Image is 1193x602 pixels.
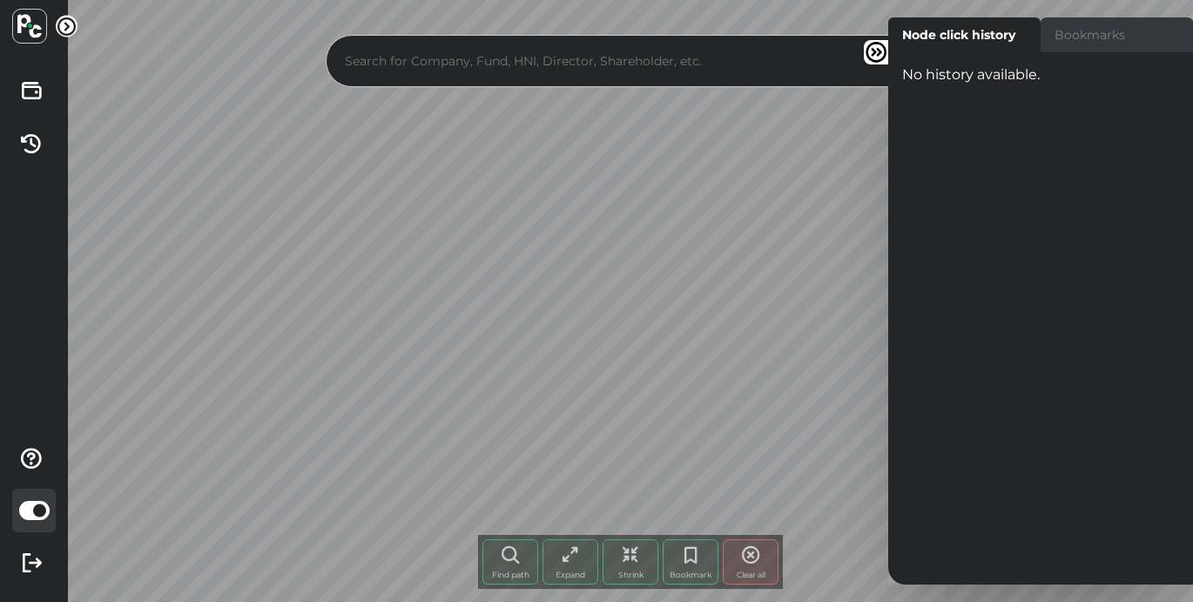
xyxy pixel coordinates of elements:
[737,570,765,579] span: Clear all
[888,52,1193,585] div: No history available.
[12,9,47,44] img: logo
[1041,17,1193,52] label: Bookmarks
[556,570,585,579] span: Expand
[618,570,644,579] span: Shrink
[492,570,529,579] span: Find path
[670,570,711,579] span: Bookmark
[888,17,1041,52] label: Node click history
[340,48,887,74] input: Search for Company, Fund, HNI, Director, Shareholder, etc.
